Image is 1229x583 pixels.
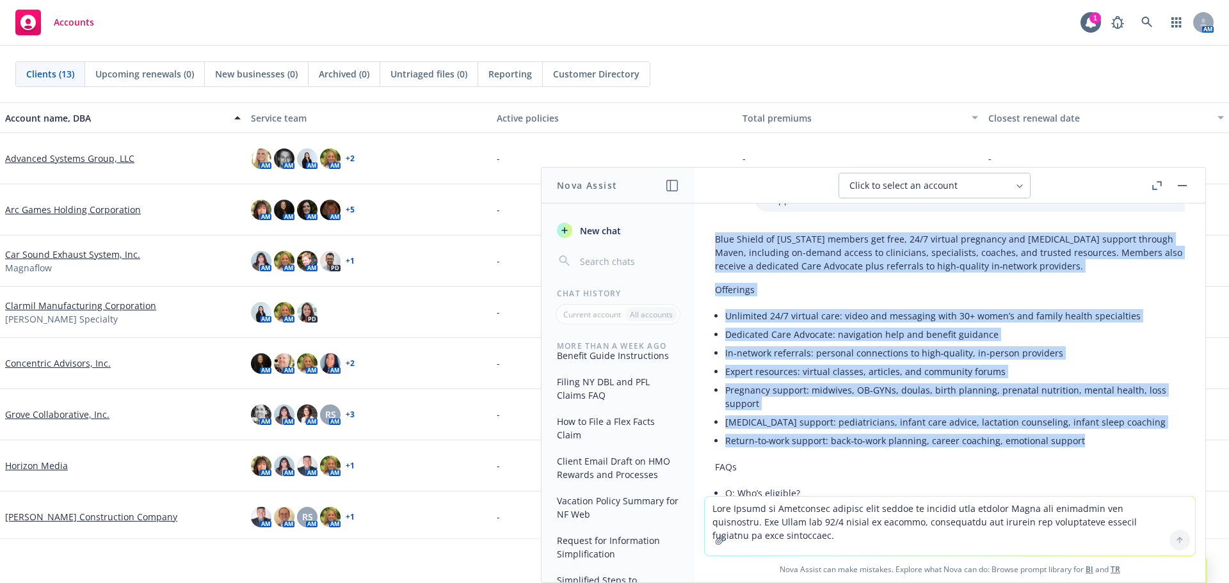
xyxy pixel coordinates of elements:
li: In‑network referrals: personal connections to high‑quality, in‑person providers [725,344,1185,362]
li: [MEDICAL_DATA] support: pediatricians, infant care advice, lactation counseling, infant sleep coa... [725,413,1185,431]
img: photo [320,200,341,220]
a: Clarmil Manufacturing Corporation [5,299,156,312]
p: Blue Shield of [US_STATE] members get free, 24/7 virtual pregnancy and [MEDICAL_DATA] support thr... [715,232,1185,273]
span: Untriaged files (0) [390,67,467,81]
div: Total premiums [743,111,964,125]
div: Closest renewal date [988,111,1210,125]
a: Concentric Advisors, Inc. [5,356,111,370]
button: Request for Information Simplification [552,530,684,564]
a: Switch app [1164,10,1189,35]
button: Client Email Draft on HMO Rewards and Processes [552,451,684,485]
p: All accounts [630,309,673,320]
img: photo [274,251,294,271]
a: + 5 [346,206,355,214]
img: photo [320,353,341,374]
img: photo [297,353,317,374]
span: - [497,459,500,472]
img: photo [274,456,294,476]
a: BI [1086,564,1093,575]
img: photo [274,302,294,323]
span: - [497,408,500,421]
img: photo [297,456,317,476]
a: Search [1134,10,1160,35]
img: photo [251,251,271,271]
div: Active policies [497,111,732,125]
img: photo [297,200,317,220]
button: How to File a Flex Facts Claim [552,411,684,445]
span: - [988,152,992,165]
li: Pregnancy support: midwives, OB‑GYNs, doulas, birth planning, prenatal nutrition, mental health, ... [725,381,1185,413]
img: photo [320,251,341,271]
div: More than a week ago [542,340,695,351]
button: Service team [246,102,492,133]
span: Upcoming renewals (0) [95,67,194,81]
img: photo [251,456,271,476]
a: TR [1111,564,1120,575]
button: New chat [552,219,684,242]
a: Advanced Systems Group, LLC [5,152,134,165]
button: Active policies [492,102,737,133]
li: Dedicated Care Advocate: navigation help and benefit guidance [725,325,1185,344]
a: Car Sound Exhaust System, Inc. [5,248,140,261]
img: photo [251,404,271,425]
span: - [497,254,500,268]
a: Grove Collaborative, Inc. [5,408,109,421]
a: + 2 [346,155,355,163]
button: Vacation Policy Summary for NF Web [552,490,684,525]
li: Unlimited 24/7 virtual care: video and messaging with 30+ women’s and family health specialties [725,307,1185,325]
button: Click to select an account [839,173,1031,198]
img: photo [320,507,341,527]
a: + 3 [346,411,355,419]
span: - [497,510,500,523]
img: photo [251,353,271,374]
div: Chat History [542,288,695,299]
p: Offerings [715,283,1185,296]
div: Account name, DBA [5,111,227,125]
span: Reporting [488,67,532,81]
span: [PERSON_NAME] Specialty [5,312,118,326]
span: - [743,152,746,165]
img: photo [297,302,317,323]
h1: Nova Assist [557,179,617,192]
img: photo [297,404,317,425]
span: RS [325,408,336,421]
img: photo [274,404,294,425]
span: Accounts [54,17,94,28]
img: photo [274,507,294,527]
p: FAQs [715,460,1185,474]
a: + 1 [346,462,355,470]
img: photo [251,302,271,323]
li: Expert resources: virtual classes, articles, and community forums [725,362,1185,381]
li: Q: Who’s eligible? [725,484,1185,521]
img: photo [297,148,317,169]
p: Current account [563,309,621,320]
img: photo [274,353,294,374]
img: photo [297,251,317,271]
span: Magnaflow [5,261,52,275]
a: + 2 [346,360,355,367]
img: photo [251,148,271,169]
span: Click to select an account [849,179,958,192]
button: Total premiums [737,102,983,133]
span: - [497,356,500,370]
span: - [497,305,500,319]
span: - [497,203,500,216]
img: photo [320,456,341,476]
span: Customer Directory [553,67,639,81]
img: photo [251,507,271,527]
a: + 1 [346,257,355,265]
span: Archived (0) [319,67,369,81]
a: Horizon Media [5,459,68,472]
a: Report a Bug [1105,10,1130,35]
img: photo [274,148,294,169]
input: Search chats [577,252,679,270]
span: New chat [577,224,621,237]
button: Filing NY DBL and PFL Claims FAQ [552,371,684,406]
button: Closest renewal date [983,102,1229,133]
a: Accounts [10,4,99,40]
span: New businesses (0) [215,67,298,81]
a: + 1 [346,513,355,521]
img: photo [274,200,294,220]
a: Arc Games Holding Corporation [5,203,141,216]
div: Service team [251,111,486,125]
